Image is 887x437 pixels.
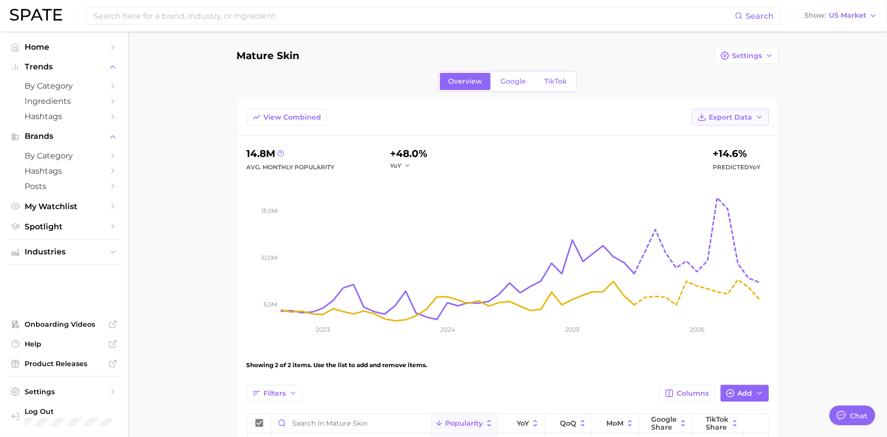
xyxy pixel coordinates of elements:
[8,94,120,109] a: Ingredients
[390,161,411,170] button: YoY
[247,109,327,125] button: View Combined
[639,414,692,433] button: Google Share
[659,385,714,402] button: Columns
[8,404,120,430] a: Log out. Currently logged in with e-mail danielle@spate.nyc.
[262,207,277,215] tspan: 15.0m
[431,414,498,433] button: Popularity
[8,109,120,124] a: Hashtags
[25,202,103,211] span: My Watchlist
[692,414,744,433] button: TikTok Share
[500,77,526,86] span: Google
[247,385,302,402] button: Filters
[440,73,491,90] a: Overview
[492,73,534,90] a: Google
[25,407,112,416] span: Log Out
[690,326,704,333] tspan: 2026
[448,77,482,86] span: Overview
[565,326,579,333] tspan: 2025
[25,132,103,141] span: Brands
[592,414,639,433] button: MoM
[517,419,529,427] span: YoY
[8,39,120,55] a: Home
[93,7,735,24] input: Search here for a brand, industry, or ingredient
[25,42,103,52] span: Home
[560,419,576,427] span: QoQ
[713,146,761,161] div: +14.6%
[25,340,103,348] span: Help
[390,146,427,161] div: +48.0%
[316,326,330,333] tspan: 2023
[440,326,455,333] tspan: 2024
[264,113,322,122] span: View Combined
[804,13,826,18] span: Show
[750,163,761,171] span: YoY
[8,148,120,163] a: by Category
[25,96,103,106] span: Ingredients
[8,199,120,214] a: My Watchlist
[677,389,709,398] span: Columns
[706,415,728,431] span: TikTok Share
[713,161,761,173] span: Predicted
[802,9,880,22] button: ShowUS Market
[545,414,592,433] button: QoQ
[8,219,120,234] a: Spotlight
[8,129,120,144] button: Brands
[8,179,120,194] a: Posts
[25,166,103,176] span: Hashtags
[445,419,483,427] span: Popularity
[25,62,103,71] span: Trends
[8,384,120,399] a: Settings
[25,151,103,160] span: by Category
[746,11,774,21] span: Search
[390,161,401,170] span: YoY
[25,81,103,91] span: by Category
[25,320,103,329] span: Onboarding Videos
[715,47,779,64] button: Settings
[25,222,103,231] span: Spotlight
[8,337,120,351] a: Help
[721,385,769,402] button: Add
[606,419,624,427] span: MoM
[25,359,103,368] span: Product Releases
[25,387,103,396] span: Settings
[8,163,120,179] a: Hashtags
[264,389,286,398] span: Filters
[738,389,753,398] span: Add
[10,9,62,21] img: SPATE
[247,351,769,379] div: Showing 2 of 2 items. Use the list to add and remove items.
[544,77,567,86] span: TikTok
[25,182,103,191] span: Posts
[247,161,335,173] div: Avg. Monthly Popularity
[498,414,544,433] button: YoY
[272,414,431,433] input: Search in Mature Skin
[651,415,677,431] span: Google Share
[8,60,120,74] button: Trends
[709,113,753,122] span: Export Data
[237,50,300,61] h1: Mature Skin
[263,301,277,308] tspan: 5.0m
[8,317,120,332] a: Onboarding Videos
[829,13,866,18] span: US Market
[8,356,120,371] a: Product Releases
[536,73,575,90] a: TikTok
[692,109,769,125] button: Export Data
[732,52,762,60] span: Settings
[25,248,103,256] span: Industries
[261,254,277,261] tspan: 10.0m
[247,146,335,161] div: 14.8m
[8,245,120,259] button: Industries
[25,112,103,121] span: Hashtags
[8,78,120,94] a: by Category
